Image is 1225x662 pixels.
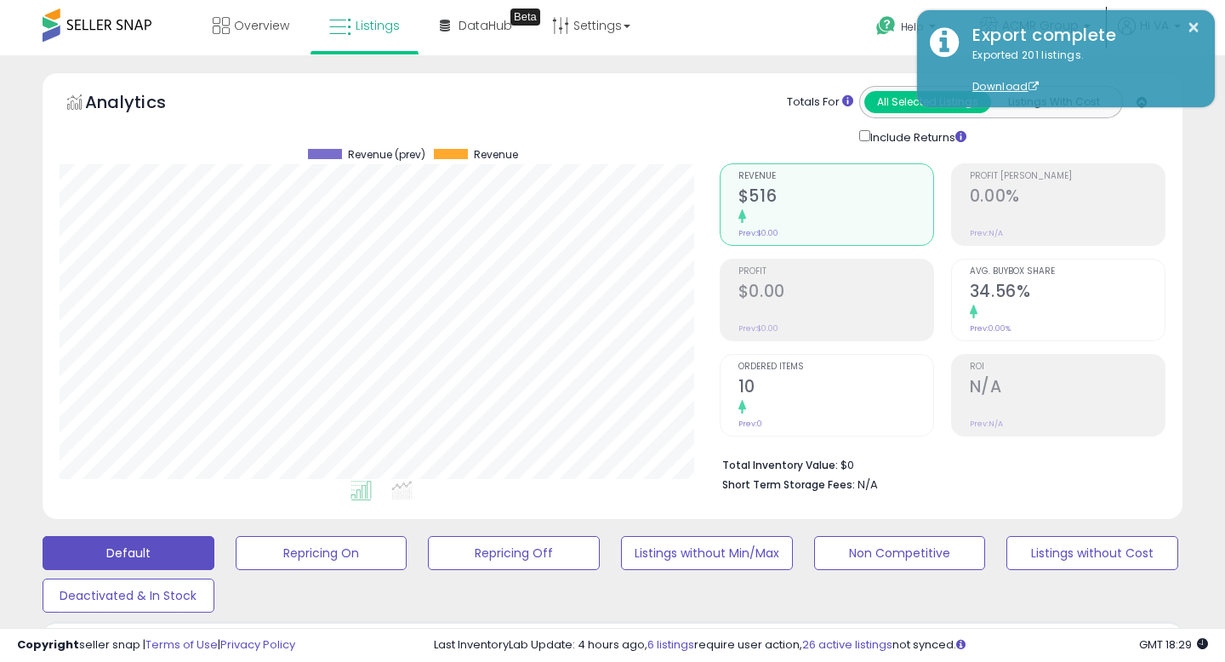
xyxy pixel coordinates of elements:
button: Repricing Off [428,536,600,570]
span: Avg. Buybox Share [970,267,1165,277]
button: Listings without Min/Max [621,536,793,570]
button: Deactivated & In Stock [43,579,214,613]
span: Ordered Items [738,362,933,372]
div: Totals For [787,94,853,111]
b: Total Inventory Value: [722,458,838,472]
button: Repricing On [236,536,407,570]
h2: $516 [738,186,933,209]
h5: Analytics [85,90,199,118]
small: Prev: $0.00 [738,228,778,238]
span: N/A [857,477,878,493]
small: Prev: $0.00 [738,323,778,334]
span: Revenue (prev) [348,149,425,161]
span: Listings [356,17,400,34]
li: $0 [722,454,1153,474]
i: Get Help [875,15,897,37]
h2: 34.56% [970,282,1165,305]
span: Overview [234,17,289,34]
a: Help [863,3,953,55]
a: Terms of Use [145,636,218,653]
button: Non Competitive [814,536,986,570]
div: seller snap | | [17,637,295,653]
span: Profit [738,267,933,277]
button: Listings without Cost [1006,536,1178,570]
div: Export complete [960,23,1202,48]
button: × [1187,17,1200,38]
b: Short Term Storage Fees: [722,477,855,492]
span: ROI [970,362,1165,372]
h2: N/A [970,377,1165,400]
a: Download [972,79,1039,94]
small: Prev: N/A [970,419,1003,429]
span: 2025-09-15 18:29 GMT [1139,636,1208,653]
a: 6 listings [647,636,694,653]
small: Prev: 0.00% [970,323,1011,334]
h2: $0.00 [738,282,933,305]
small: Prev: N/A [970,228,1003,238]
span: Revenue [738,172,933,181]
div: Exported 201 listings. [960,48,1202,95]
h2: 0.00% [970,186,1165,209]
div: Tooltip anchor [510,9,540,26]
h2: 10 [738,377,933,400]
span: Profit [PERSON_NAME] [970,172,1165,181]
a: Privacy Policy [220,636,295,653]
button: All Selected Listings [864,91,991,113]
strong: Copyright [17,636,79,653]
span: Revenue [474,149,518,161]
div: Include Returns [846,127,987,146]
a: 26 active listings [802,636,892,653]
span: Help [901,20,924,34]
button: Default [43,536,214,570]
small: Prev: 0 [738,419,762,429]
span: DataHub [459,17,512,34]
div: Last InventoryLab Update: 4 hours ago, require user action, not synced. [434,637,1208,653]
